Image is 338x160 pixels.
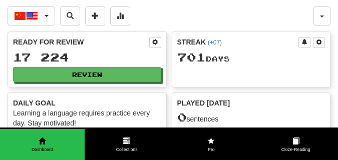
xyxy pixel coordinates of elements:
[85,6,105,25] button: Add sentence to collection
[13,51,161,63] div: 17 224
[13,108,161,128] div: Learning a language requires practice every day. Stay motivated!
[177,51,325,64] div: Day s
[208,39,222,46] a: (+07)
[13,98,161,108] div: Daily Goal
[253,146,338,153] span: Cloze-Reading
[177,110,187,124] span: 0
[177,37,299,47] div: Streak
[177,111,325,124] div: sentences
[177,98,230,108] span: Played [DATE]
[177,50,206,64] span: 701
[85,146,169,153] span: Collections
[60,6,80,25] button: Search sentences
[169,146,254,153] span: Pro
[110,6,130,25] button: More stats
[13,37,149,47] div: Ready for Review
[13,67,161,82] button: Review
